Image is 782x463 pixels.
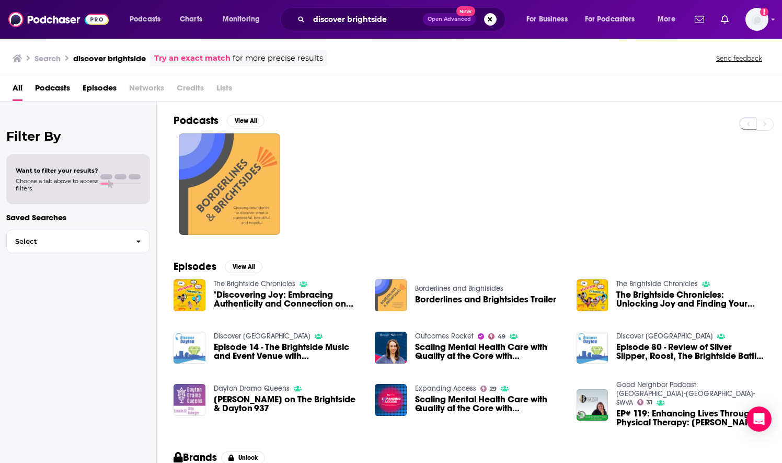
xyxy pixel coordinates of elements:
a: The Brightside Chronicles: Unlocking Joy and Finding Your Flow [616,290,765,308]
img: Podchaser - Follow, Share and Rate Podcasts [8,9,109,29]
a: Scaling Mental Health Care with Quality at the Core with Julia Bernstein, Chief Operations Office... [415,343,564,360]
span: Scaling Mental Health Care with Quality at the Core with [PERSON_NAME], Chief Operations Officer ... [415,395,564,413]
div: Search podcasts, credits, & more... [290,7,515,31]
h2: Filter By [6,129,150,144]
span: [PERSON_NAME] on The Brightside & Dayton 937 [214,395,363,413]
span: Networks [129,80,164,101]
span: Open Advanced [428,17,471,22]
span: 49 [498,334,505,339]
button: View All [225,261,262,273]
button: View All [227,115,264,127]
a: Discover Dayton [214,332,310,341]
span: Want to filter your results? [16,167,98,174]
button: Send feedback [713,54,765,63]
a: Episode 14 - The Brightside Music and Event Venue with Libby Ballengee [214,343,363,360]
h2: Podcasts [174,114,218,127]
h3: discover brightside [73,53,146,63]
span: Scaling Mental Health Care with Quality at the Core with [PERSON_NAME], Chief Operations Officer ... [415,343,564,360]
span: Select [7,238,128,245]
span: More [658,12,675,27]
button: Select [6,230,150,253]
span: Monitoring [223,12,260,27]
a: Scaling Mental Health Care with Quality at the Core with Julia Bernstein, Chief Operations Office... [415,395,564,413]
span: Credits [177,80,204,101]
a: The Brightside Chronicles [616,279,698,288]
svg: Add a profile image [760,8,768,16]
span: 31 [647,400,652,405]
span: Choose a tab above to access filters. [16,177,98,192]
span: EP# 119: Enhancing Lives Through Physical Therapy: [PERSON_NAME] Integrative Approach with Bright... [616,409,765,427]
a: Borderlines and Brightsides [415,284,503,293]
a: "Discovering Joy: Embracing Authenticity and Connection on The Brightside Chronicles" [214,290,363,308]
img: Episode 14 - The Brightside Music and Event Venue with Libby Ballengee [174,332,205,364]
a: 31 [637,399,652,405]
span: Logged in as nwierenga [745,8,768,31]
a: Borderlines and Brightsides Trailer [415,295,556,304]
input: Search podcasts, credits, & more... [309,11,423,28]
a: The Brightside Chronicles [214,279,295,288]
a: Dayton Drama Queens [214,384,290,393]
h3: Search [34,53,61,63]
img: Libby Ballengee on The Brightside & Dayton 937 [174,384,205,416]
img: Episode 80 - Review of Silver Slipper, Roost, The Brightside Battle of the Bands, and Trolley Stop [577,332,608,364]
span: Lists [216,80,232,101]
h2: Episodes [174,260,216,273]
a: PodcastsView All [174,114,264,127]
a: Expanding Access [415,384,476,393]
a: Show notifications dropdown [717,10,733,28]
a: Charts [173,11,209,28]
img: User Profile [745,8,768,31]
div: Open Intercom Messenger [746,406,772,432]
img: Scaling Mental Health Care with Quality at the Core with Julia Bernstein, Chief Operations Office... [375,332,407,364]
button: open menu [215,11,273,28]
a: EP# 119: Enhancing Lives Through Physical Therapy: Dr. Christina Jensen's Integrative Approach wi... [616,409,765,427]
a: Show notifications dropdown [691,10,708,28]
button: open menu [578,11,650,28]
a: Good Neighbor Podcast: TN-WNC-SWVA [616,380,755,407]
img: EP# 119: Enhancing Lives Through Physical Therapy: Dr. Christina Jensen's Integrative Approach wi... [577,389,608,421]
span: For Podcasters [585,12,635,27]
span: for more precise results [233,52,323,64]
img: The Brightside Chronicles: Unlocking Joy and Finding Your Flow [577,279,608,311]
a: EpisodesView All [174,260,262,273]
span: For Business [526,12,568,27]
a: All [13,80,22,101]
a: Episodes [83,80,117,101]
a: Outcomes Rocket [415,332,474,341]
span: New [456,6,475,16]
img: "Discovering Joy: Embracing Authenticity and Connection on The Brightside Chronicles" [174,279,205,311]
a: Libby Ballengee on The Brightside & Dayton 937 [214,395,363,413]
img: Scaling Mental Health Care with Quality at the Core with Julia Bernstein, Chief Operations Office... [375,384,407,416]
span: 29 [490,387,497,391]
a: Try an exact match [154,52,231,64]
span: Episode 14 - The Brightside Music and Event Venue with [PERSON_NAME] [214,343,363,360]
a: Podcasts [35,80,70,101]
span: Charts [180,12,202,27]
button: Show profile menu [745,8,768,31]
span: Podcasts [130,12,160,27]
button: open menu [122,11,174,28]
a: 29 [480,386,497,392]
button: open menu [650,11,688,28]
button: Open AdvancedNew [423,13,476,26]
a: Episode 80 - Review of Silver Slipper, Roost, The Brightside Battle of the Bands, and Trolley Stop [616,343,765,360]
a: 49 [488,333,505,340]
img: Borderlines and Brightsides Trailer [375,279,407,311]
